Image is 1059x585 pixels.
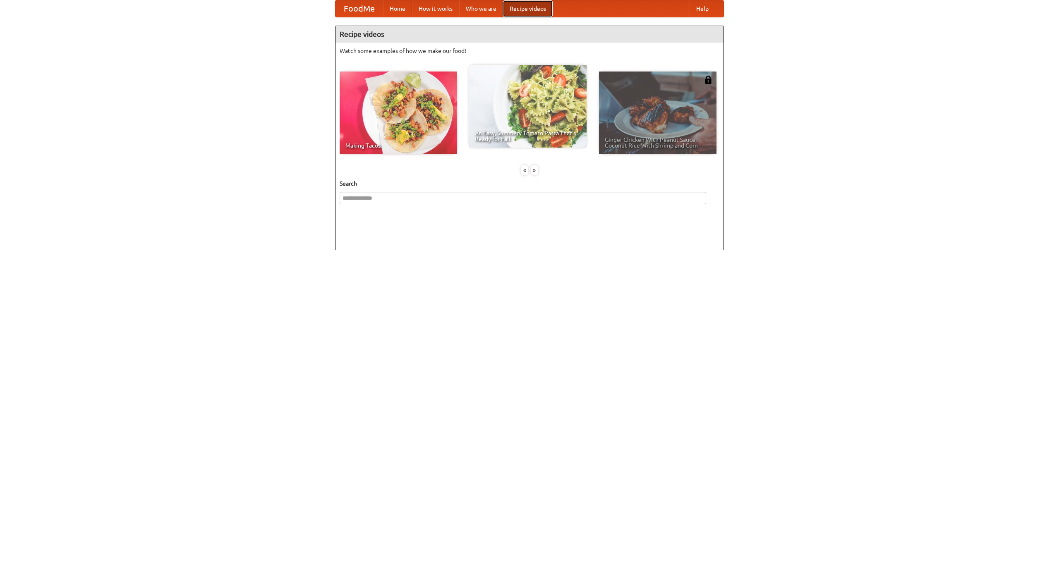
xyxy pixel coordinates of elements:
a: Home [383,0,412,17]
a: FoodMe [335,0,383,17]
h5: Search [340,179,719,188]
a: An Easy, Summery Tomato Pasta That's Ready for Fall [469,65,587,148]
a: Recipe videos [503,0,553,17]
a: Making Tacos [340,72,457,154]
a: How it works [412,0,459,17]
div: « [521,165,528,175]
a: Who we are [459,0,503,17]
a: Help [690,0,715,17]
p: Watch some examples of how we make our food! [340,47,719,55]
span: Making Tacos [345,143,451,148]
div: » [531,165,538,175]
h4: Recipe videos [335,26,724,43]
img: 483408.png [704,76,712,84]
span: An Easy, Summery Tomato Pasta That's Ready for Fall [475,130,581,142]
